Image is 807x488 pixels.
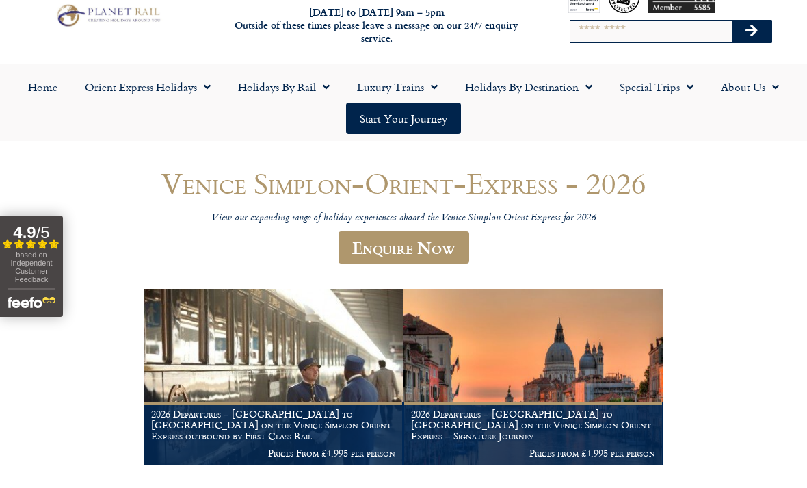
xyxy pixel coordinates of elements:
button: Search [732,21,772,42]
p: View our expanding range of holiday experiences aboard the Venice Simplon Orient Express for 2026 [75,212,732,225]
nav: Menu [7,71,800,134]
a: Start your Journey [346,103,461,134]
a: Special Trips [606,71,707,103]
h1: 2026 Departures – [GEOGRAPHIC_DATA] to [GEOGRAPHIC_DATA] on the Venice Simplon Orient Express – S... [411,409,655,441]
a: Orient Express Holidays [71,71,224,103]
a: Holidays by Rail [224,71,343,103]
a: Home [14,71,71,103]
h6: [DATE] to [DATE] 9am – 5pm Outside of these times please leave a message on our 24/7 enquiry serv... [219,6,535,44]
p: Prices from £4,995 per person [411,448,655,459]
a: Luxury Trains [343,71,451,103]
a: Enquire Now [339,231,469,264]
img: Orient Express Special Venice compressed [403,289,663,465]
a: Holidays by Destination [451,71,606,103]
h1: Venice Simplon-Orient-Express - 2026 [75,167,732,199]
h1: 2026 Departures – [GEOGRAPHIC_DATA] to [GEOGRAPHIC_DATA] on the Venice Simplon Orient Express out... [151,409,395,441]
img: Planet Rail Train Holidays Logo [53,2,162,29]
a: About Us [707,71,793,103]
p: Prices From £4,995 per person [151,448,395,459]
a: 2026 Departures – [GEOGRAPHIC_DATA] to [GEOGRAPHIC_DATA] on the Venice Simplon Orient Express – S... [403,289,663,466]
a: 2026 Departures – [GEOGRAPHIC_DATA] to [GEOGRAPHIC_DATA] on the Venice Simplon Orient Express out... [144,289,403,466]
